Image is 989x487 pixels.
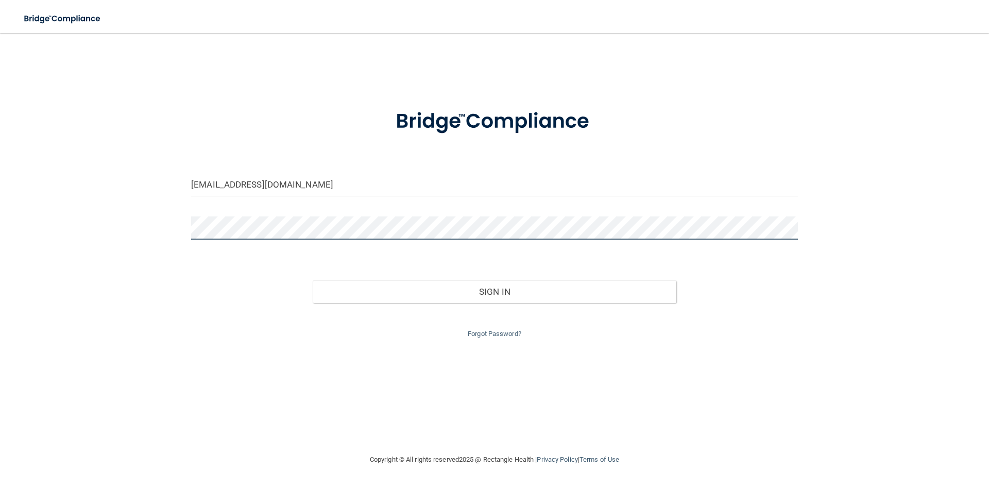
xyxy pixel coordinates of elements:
[468,330,521,338] a: Forgot Password?
[191,173,798,196] input: Email
[15,8,110,29] img: bridge_compliance_login_screen.278c3ca4.svg
[306,443,683,476] div: Copyright © All rights reserved 2025 @ Rectangle Health | |
[537,456,577,463] a: Privacy Policy
[811,414,977,455] iframe: Drift Widget Chat Controller
[313,280,677,303] button: Sign In
[374,95,615,148] img: bridge_compliance_login_screen.278c3ca4.svg
[579,456,619,463] a: Terms of Use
